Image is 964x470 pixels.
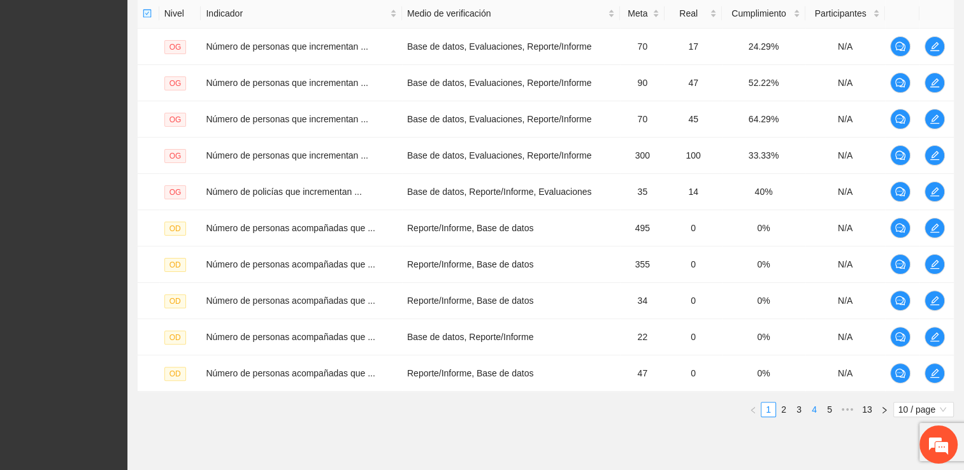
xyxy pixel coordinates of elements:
[890,36,910,57] button: comment
[837,402,858,417] span: •••
[761,402,775,417] a: 1
[792,402,806,417] a: 3
[890,145,910,166] button: comment
[722,283,805,319] td: 0%
[206,78,368,88] span: Número de personas que incrementan ...
[722,138,805,174] td: 33.33%
[620,101,665,138] td: 70
[890,109,910,129] button: comment
[6,325,243,369] textarea: Escriba su mensaje y pulse “Intro”
[164,258,186,272] span: OD
[620,283,665,319] td: 34
[805,246,886,283] td: N/A
[402,138,621,174] td: Base de datos, Evaluaciones, Reporte/Informe
[925,223,944,233] span: edit
[805,138,886,174] td: N/A
[890,254,910,274] button: comment
[722,29,805,65] td: 24.29%
[665,355,722,392] td: 0
[761,402,776,417] li: 1
[722,65,805,101] td: 52.22%
[822,402,837,417] li: 5
[66,65,214,82] div: Chatee con nosotros ahora
[877,402,892,417] button: right
[665,174,722,210] td: 14
[893,402,954,417] div: Page Size
[924,109,945,129] button: edit
[164,113,187,127] span: OG
[620,138,665,174] td: 300
[925,332,944,342] span: edit
[823,402,837,417] a: 5
[805,101,886,138] td: N/A
[402,29,621,65] td: Base de datos, Evaluaciones, Reporte/Informe
[164,331,186,345] span: OD
[665,319,722,355] td: 0
[402,283,621,319] td: Reporte/Informe, Base de datos
[164,294,186,308] span: OD
[206,368,375,378] span: Número de personas acompañadas que ...
[206,6,387,20] span: Indicador
[805,210,886,246] td: N/A
[807,402,821,417] a: 4
[143,9,152,18] span: check-square
[805,319,886,355] td: N/A
[665,101,722,138] td: 45
[620,65,665,101] td: 90
[665,29,722,65] td: 17
[665,138,722,174] td: 100
[898,402,949,417] span: 10 / page
[402,355,621,392] td: Reporte/Informe, Base de datos
[206,41,368,52] span: Número de personas que incrementan ...
[925,259,944,269] span: edit
[722,319,805,355] td: 0%
[620,174,665,210] td: 35
[890,73,910,93] button: comment
[206,259,375,269] span: Número de personas acompañadas que ...
[722,210,805,246] td: 0%
[722,174,805,210] td: 40%
[164,40,187,54] span: OG
[164,76,187,90] span: OG
[402,174,621,210] td: Base de datos, Reporte/Informe, Evaluaciones
[924,145,945,166] button: edit
[620,210,665,246] td: 495
[791,402,807,417] li: 3
[164,367,186,381] span: OD
[890,290,910,311] button: comment
[670,6,707,20] span: Real
[620,319,665,355] td: 22
[924,182,945,202] button: edit
[805,29,886,65] td: N/A
[402,101,621,138] td: Base de datos, Evaluaciones, Reporte/Informe
[722,355,805,392] td: 0%
[665,283,722,319] td: 0
[745,402,761,417] button: left
[620,29,665,65] td: 70
[164,149,187,163] span: OG
[877,402,892,417] li: Next Page
[924,36,945,57] button: edit
[925,78,944,88] span: edit
[881,406,888,414] span: right
[206,150,368,160] span: Número de personas que incrementan ...
[722,246,805,283] td: 0%
[890,218,910,238] button: comment
[777,402,791,417] a: 2
[805,174,886,210] td: N/A
[924,327,945,347] button: edit
[206,296,375,306] span: Número de personas acompañadas que ...
[665,210,722,246] td: 0
[625,6,650,20] span: Meta
[402,65,621,101] td: Base de datos, Evaluaciones, Reporte/Informe
[402,210,621,246] td: Reporte/Informe, Base de datos
[924,254,945,274] button: edit
[925,114,944,124] span: edit
[890,182,910,202] button: comment
[925,368,944,378] span: edit
[749,406,757,414] span: left
[924,290,945,311] button: edit
[890,363,910,383] button: comment
[206,332,375,342] span: Número de personas acompañadas que ...
[858,402,876,417] a: 13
